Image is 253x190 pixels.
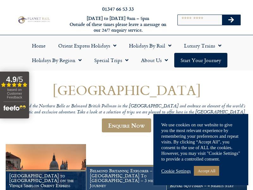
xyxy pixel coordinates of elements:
[52,38,123,53] a: Orient Express Holidays
[123,38,178,53] a: Holidays by Rail
[3,38,250,67] nav: Menu
[88,53,135,67] a: Special Trips
[170,178,244,188] h1: Wild Spirit of Scotland on The Royal Scotsman - 4 nights Stay
[9,173,83,188] h1: [GEOGRAPHIC_DATA] to [GEOGRAPHIC_DATA] on the Venice Simplon Orient Express
[26,53,88,67] a: Holidays by Region
[17,16,51,24] img: Planet Rail Train Holidays Logo
[90,168,163,188] h1: Belmond Britannic Explorer – [GEOGRAPHIC_DATA] To [GEOGRAPHIC_DATA] – 3 night Journey
[194,166,219,176] a: Accept All
[135,53,174,67] a: About Us
[222,15,240,25] button: Search
[6,83,247,98] h1: [GEOGRAPHIC_DATA]
[178,38,228,53] a: Luxury Trains
[161,168,191,174] a: Cookie Settings
[102,5,134,12] a: 01347 66 53 33
[174,53,227,67] a: Start your Journey
[69,16,167,33] h6: [DATE] to [DATE] 9am – 5pm Outside of these times please leave a message on our 24/7 enquiry serv...
[161,122,240,162] div: We use cookies on our website to give you the most relevant experience by remembering your prefer...
[6,104,247,115] p: Travel aboard the Northern Belle or Belmond British Pullman in the [GEOGRAPHIC_DATA] and embrace ...
[26,38,52,53] a: Home
[102,118,151,132] a: Enquire Now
